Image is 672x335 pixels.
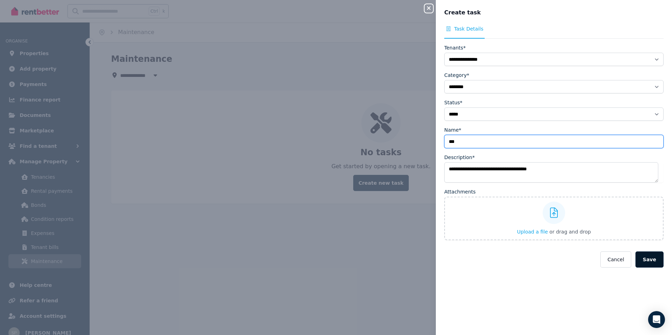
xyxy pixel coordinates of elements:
span: or drag and drop [549,229,591,235]
button: Save [635,251,664,268]
span: Task Details [454,25,483,32]
button: Cancel [600,251,631,268]
label: Name* [444,126,461,133]
label: Tenants* [444,44,466,51]
div: Open Intercom Messenger [648,311,665,328]
button: Upload a file or drag and drop [517,228,591,235]
label: Status* [444,99,463,106]
span: Create task [444,8,481,17]
nav: Tabs [444,25,664,39]
span: Upload a file [517,229,548,235]
label: Attachments [444,188,476,195]
label: Description* [444,154,475,161]
label: Category* [444,72,469,79]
